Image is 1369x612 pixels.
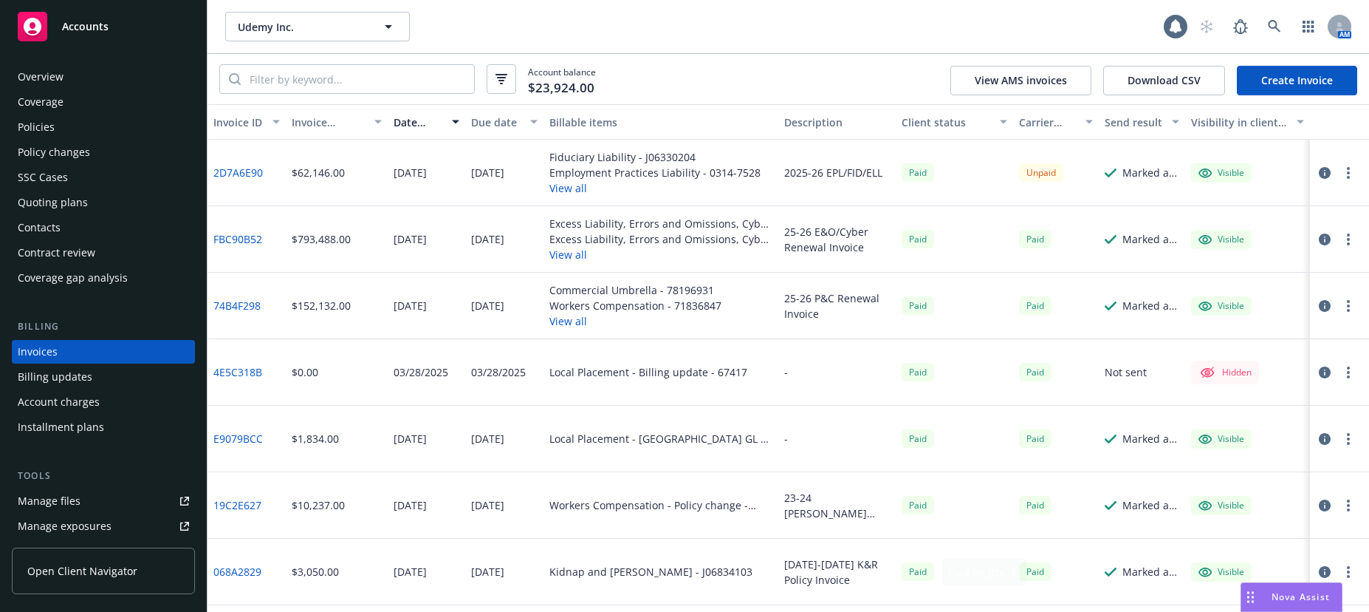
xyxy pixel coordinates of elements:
div: Hidden [1198,364,1252,381]
span: Paid [902,429,934,448]
div: Marked as sent [1122,231,1178,247]
div: Account charges [18,390,100,414]
a: Accounts [12,6,195,47]
div: Policies [18,115,55,139]
a: Invoices [12,340,195,364]
a: Account charges [12,390,195,414]
a: SSC Cases [12,166,195,189]
div: Paid [902,363,934,381]
span: Manage exposures [12,514,195,538]
div: [DATE] [471,431,504,446]
div: Invoice ID [213,115,264,130]
div: Paid [1019,496,1051,514]
div: Paid [902,496,934,514]
a: 2D7A6E90 [213,165,263,180]
div: Visible [1198,432,1244,446]
span: Account balance [528,66,596,92]
div: Contract review [18,241,95,265]
div: $10,237.00 [292,497,345,513]
div: Excess Liability, Errors and Omissions, Cyber - Excess- $5M xs $10M - EO5DACKCG2004 [549,231,772,247]
div: Paid [1019,230,1051,248]
a: 4E5C318B [213,364,262,380]
button: Carrier status [1013,104,1099,140]
a: Policy changes [12,140,195,164]
div: Workers Compensation - 71836847 [549,298,721,313]
div: Description [784,115,890,130]
div: [DATE] [471,231,504,247]
span: Nova Assist [1272,591,1330,603]
div: Coverage [18,90,64,114]
div: Billing updates [18,365,92,389]
a: Installment plans [12,415,195,439]
button: Due date [465,104,543,140]
div: Drag to move [1241,583,1260,611]
div: [DATE] [394,231,427,247]
div: Manage files [18,489,80,513]
div: Date issued [394,115,444,130]
button: Send result [1099,104,1184,140]
a: Quoting plans [12,191,195,214]
div: Paid [902,296,934,315]
div: 03/28/2025 [394,364,448,380]
div: $62,146.00 [292,165,345,180]
div: Workers Compensation - Policy change - CHANGE - 71836847 [549,497,772,513]
div: [DATE] [471,165,504,180]
div: Policy changes [18,140,90,164]
div: Manage exposures [18,514,111,538]
div: $1,834.00 [292,431,339,446]
div: Paid [902,163,934,182]
span: Paid [1019,363,1051,381]
div: Local Placement - Billing update - 67417 [549,364,747,380]
div: [DATE] [471,298,504,313]
div: [DATE] [394,298,427,313]
div: Client status [902,115,991,130]
button: Download CSV [1103,66,1225,95]
input: Filter by keyword... [241,65,474,93]
div: Paid [1019,296,1051,315]
div: $0.00 [292,364,318,380]
div: - [784,431,788,446]
div: - [784,364,788,380]
div: Billable items [549,115,772,130]
div: Marked as sent [1122,165,1178,180]
div: SSC Cases [18,166,68,189]
div: Paid [1019,562,1051,581]
div: Due date [471,115,521,130]
div: 23-24 [PERSON_NAME] Final Audit Invoice [784,490,890,521]
button: Billable items [543,104,778,140]
div: Unpaid [1019,163,1063,182]
a: Manage files [12,489,195,513]
button: View AMS invoices [950,66,1091,95]
div: Marked as sent [1122,497,1178,513]
a: E9079BCC [213,431,263,446]
div: [DATE]-[DATE] K&R Policy Invoice [784,557,890,588]
a: Report a Bug [1226,12,1255,41]
div: Paid [902,230,934,248]
button: Nova Assist [1241,582,1342,612]
span: Accounts [62,21,109,33]
div: [DATE] [471,497,504,513]
div: Paid [1019,429,1051,448]
a: Billing updates [12,365,195,389]
button: Udemy Inc. [225,12,410,41]
span: Paid [902,562,934,581]
a: FBC90B52 [213,231,262,247]
a: 19C2E627 [213,497,261,513]
a: 068A2829 [213,564,261,579]
a: Coverage gap analysis [12,266,195,290]
div: $3,050.00 [292,564,339,579]
button: Description [778,104,896,140]
button: Client status [896,104,1013,140]
div: Send result [1105,115,1162,130]
a: Contract review [12,241,195,265]
div: Not sent [1105,364,1147,380]
a: Policies [12,115,195,139]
